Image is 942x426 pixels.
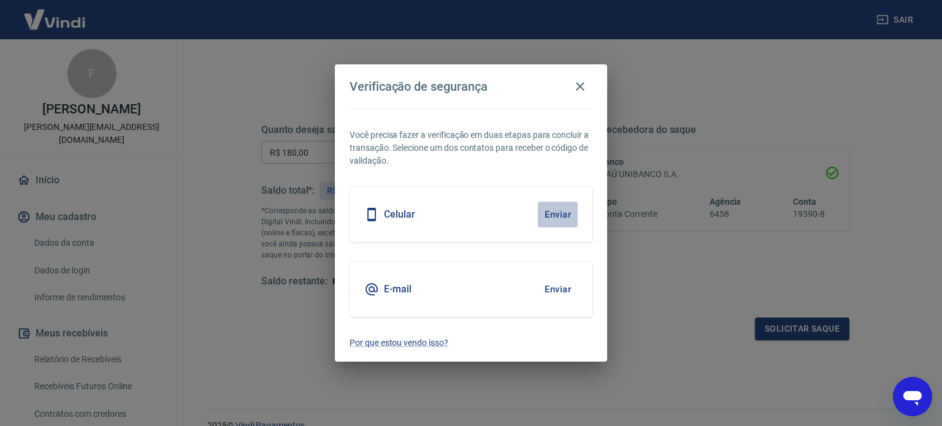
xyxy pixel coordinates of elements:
[384,208,415,221] h5: Celular
[350,337,592,349] a: Por que estou vendo isso?
[350,129,592,167] p: Você precisa fazer a verificação em duas etapas para concluir a transação. Selecione um dos conta...
[538,202,578,227] button: Enviar
[384,283,412,295] h5: E-mail
[893,377,932,416] iframe: Botão para abrir a janela de mensagens
[350,79,488,94] h4: Verificação de segurança
[538,276,578,302] button: Enviar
